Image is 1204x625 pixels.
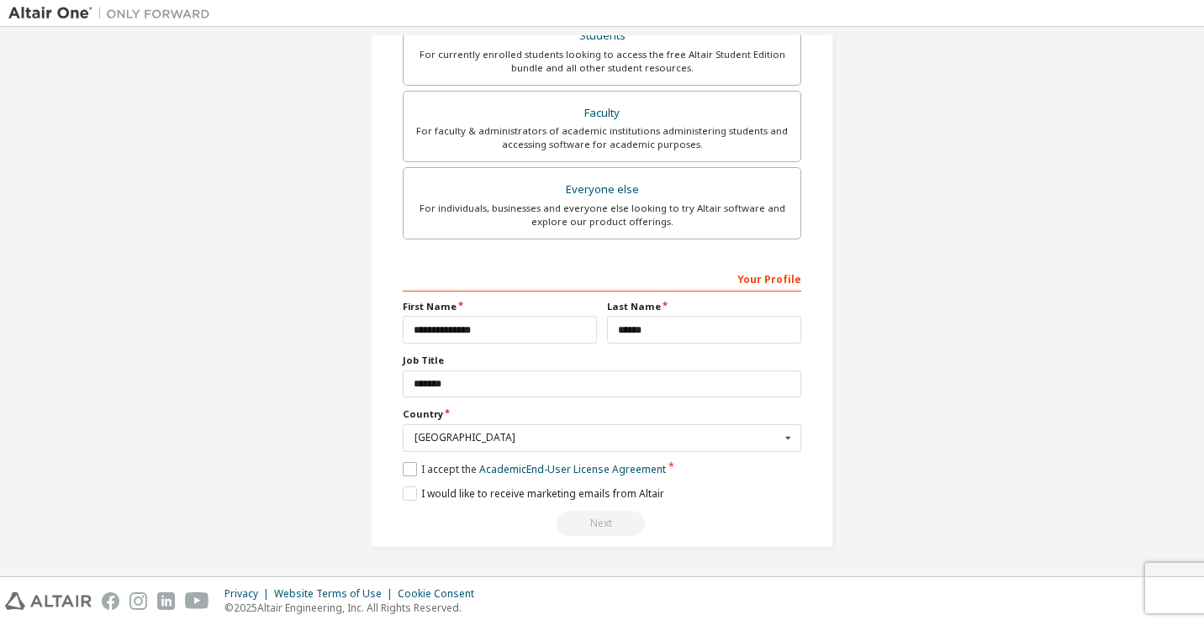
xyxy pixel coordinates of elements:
div: [GEOGRAPHIC_DATA] [415,433,780,443]
div: Faculty [414,102,790,125]
label: First Name [403,300,597,313]
div: Your Profile [403,265,801,291]
div: Cookie Consent [398,587,484,601]
div: Privacy [224,587,274,601]
img: Altair One [8,5,219,22]
img: altair_logo.svg [5,592,92,610]
div: Students [414,24,790,48]
div: For faculty & administrators of academic institutions administering students and accessing softwa... [414,124,790,151]
a: Academic End-User License Agreement [479,462,666,476]
div: Everyone else [414,178,790,202]
img: linkedin.svg [157,592,175,610]
img: instagram.svg [129,592,147,610]
label: I accept the [403,462,666,476]
label: Job Title [403,354,801,367]
img: youtube.svg [185,592,209,610]
div: Website Terms of Use [274,587,398,601]
label: Country [403,407,801,421]
div: For individuals, businesses and everyone else looking to try Altair software and explore our prod... [414,202,790,228]
label: Last Name [607,300,801,313]
div: Read and acccept EULA to continue [403,511,801,536]
label: I would like to receive marketing emails from Altair [403,486,664,501]
img: facebook.svg [102,592,119,610]
p: © 2025 Altair Engineering, Inc. All Rights Reserved. [224,601,484,615]
div: For currently enrolled students looking to access the free Altair Student Edition bundle and all ... [414,48,790,75]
